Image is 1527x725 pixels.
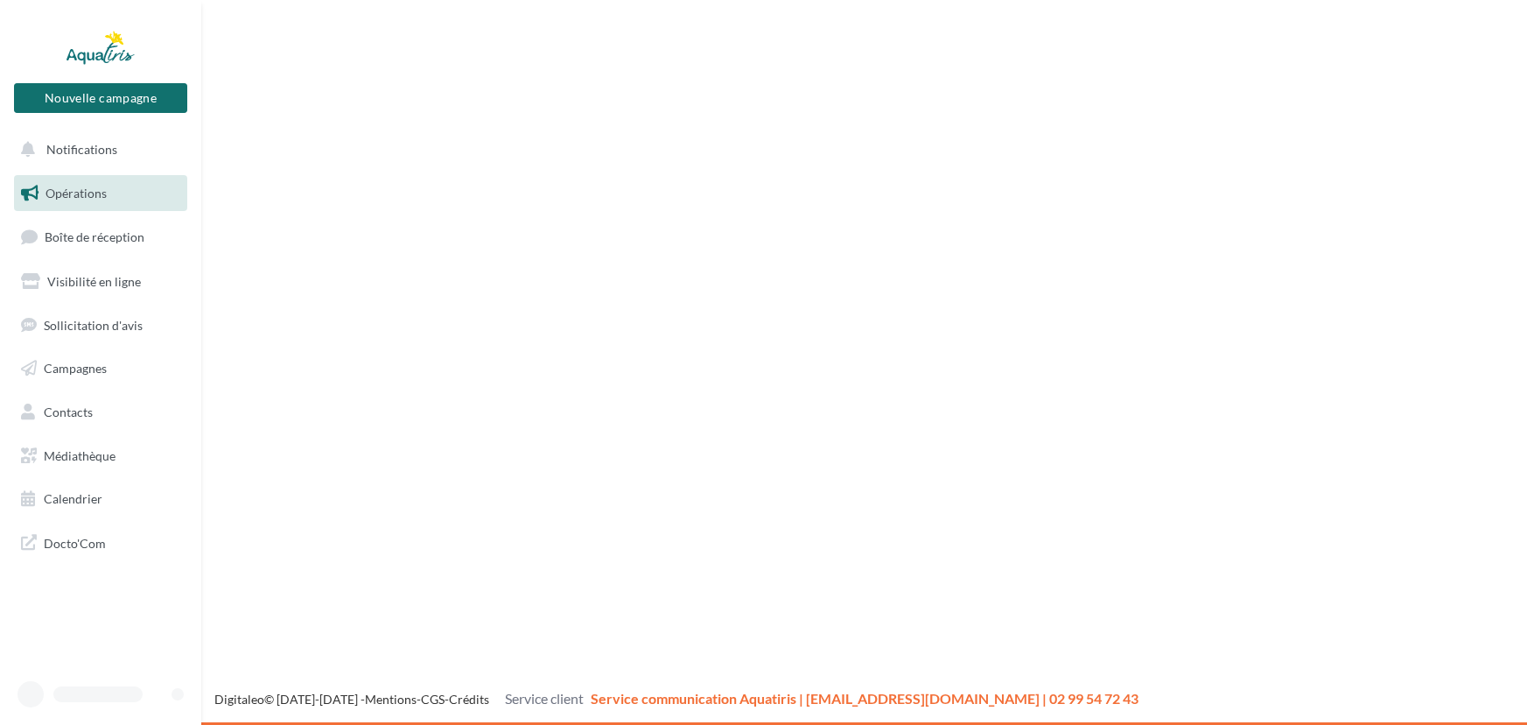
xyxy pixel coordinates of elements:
[421,692,445,707] a: CGS
[45,229,144,244] span: Boîte de réception
[214,692,1138,707] span: © [DATE]-[DATE] - - -
[46,142,117,157] span: Notifications
[11,438,191,475] a: Médiathèque
[44,361,107,376] span: Campagnes
[505,690,584,707] span: Service client
[44,491,102,506] span: Calendrier
[11,218,191,256] a: Boîte de réception
[44,317,143,332] span: Sollicitation d'avis
[365,692,417,707] a: Mentions
[11,175,191,212] a: Opérations
[449,692,489,707] a: Crédits
[11,131,184,168] button: Notifications
[44,448,116,463] span: Médiathèque
[46,186,107,201] span: Opérations
[11,481,191,517] a: Calendrier
[44,531,106,554] span: Docto'Com
[11,350,191,387] a: Campagnes
[591,690,1138,707] span: Service communication Aquatiris | [EMAIL_ADDRESS][DOMAIN_NAME] | 02 99 54 72 43
[14,83,187,113] button: Nouvelle campagne
[11,394,191,431] a: Contacts
[214,692,264,707] a: Digitaleo
[11,307,191,344] a: Sollicitation d'avis
[11,524,191,561] a: Docto'Com
[11,264,191,300] a: Visibilité en ligne
[47,274,141,289] span: Visibilité en ligne
[44,405,93,419] span: Contacts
